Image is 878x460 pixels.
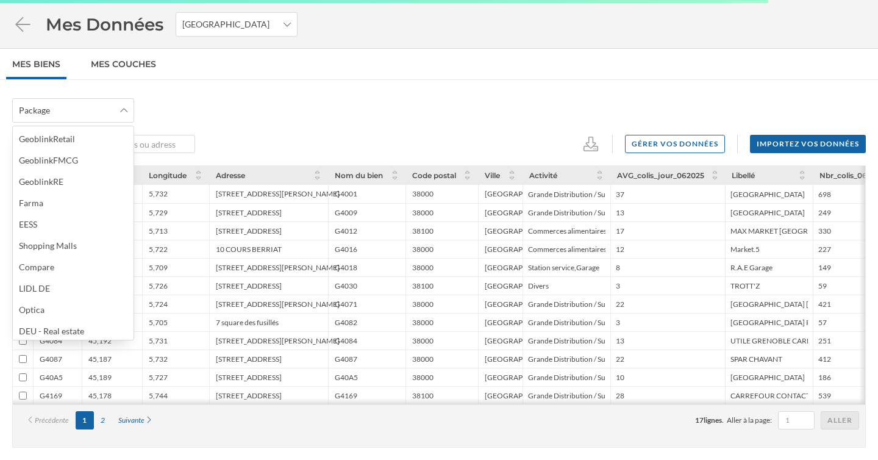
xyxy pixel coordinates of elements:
[216,354,282,364] div: [STREET_ADDRESS]
[216,263,340,272] div: [STREET_ADDRESS][PERSON_NAME]
[182,18,269,31] span: [GEOGRAPHIC_DATA]
[485,245,559,254] div: [GEOGRAPHIC_DATA]
[19,104,50,117] span: Package
[485,373,559,382] div: [GEOGRAPHIC_DATA]
[695,415,704,425] span: 17
[617,171,704,180] span: AVG_colis_jour_062025
[40,354,62,364] div: G4087
[412,354,434,364] div: 38000
[412,300,434,309] div: 38000
[216,171,245,180] span: Adresse
[485,208,559,217] div: [GEOGRAPHIC_DATA]
[412,336,434,345] div: 38000
[412,391,434,400] div: 38100
[412,226,434,235] div: 38100
[335,171,383,180] span: Nom du bien
[485,226,559,235] div: [GEOGRAPHIC_DATA]
[412,171,456,180] span: Code postal
[149,300,168,309] div: 5,724
[40,391,62,400] div: G4169
[485,171,500,180] span: Ville
[46,13,163,36] span: Mes Données
[216,281,282,290] div: [STREET_ADDRESS]
[19,283,50,293] div: LIDL DE
[149,171,187,180] span: Longitude
[485,300,559,309] div: [GEOGRAPHIC_DATA]
[88,354,112,364] div: 45,187
[216,391,282,400] div: [STREET_ADDRESS]
[412,373,434,382] div: 38000
[485,354,559,364] div: [GEOGRAPHIC_DATA]
[19,198,43,208] div: Farma
[216,300,340,309] div: [STREET_ADDRESS][PERSON_NAME]
[704,415,722,425] span: lignes
[216,245,282,254] div: 10 COURS BERRIAT
[19,176,63,187] div: GeoblinkRE
[335,318,357,327] div: G4082
[19,326,84,336] div: DEU - Real estate
[216,336,340,345] div: [STREET_ADDRESS][PERSON_NAME]
[149,189,168,198] div: 5,732
[485,281,559,290] div: [GEOGRAPHIC_DATA]
[216,318,279,327] div: 7 square des fusillés
[485,391,559,400] div: [GEOGRAPHIC_DATA]
[216,208,282,217] div: [STREET_ADDRESS]
[485,263,559,272] div: [GEOGRAPHIC_DATA]
[335,373,358,382] div: G40A5
[412,189,434,198] div: 38000
[335,245,357,254] div: G4016
[19,240,77,251] div: Shopping Malls
[149,391,168,400] div: 5,744
[85,49,162,79] a: Mes Couches
[88,391,112,400] div: 45,178
[732,171,755,180] span: Libellé
[335,263,357,272] div: G4018
[149,208,168,217] div: 5,729
[335,391,357,400] div: G4169
[335,208,357,217] div: G4009
[40,336,62,345] div: G4084
[412,208,434,217] div: 38000
[335,336,357,345] div: G4084
[149,245,168,254] div: 5,722
[485,318,559,327] div: [GEOGRAPHIC_DATA]
[216,189,340,198] div: [STREET_ADDRESS][PERSON_NAME]
[335,281,357,290] div: G4030
[149,263,168,272] div: 5,709
[335,226,357,235] div: G4012
[722,415,724,425] span: .
[19,134,75,144] div: GeoblinkRetail
[412,281,434,290] div: 38100
[727,415,772,426] span: Aller à la page:
[485,189,559,198] div: [GEOGRAPHIC_DATA]
[88,336,112,345] div: 45,192
[412,318,434,327] div: 38000
[40,373,63,382] div: G40A5
[782,414,811,426] input: 1
[335,354,357,364] div: G4087
[149,336,168,345] div: 5,731
[149,354,168,364] div: 5,732
[216,226,282,235] div: [STREET_ADDRESS]
[88,373,112,382] div: 45,189
[6,49,66,79] a: Mes biens
[529,171,557,180] span: Activité
[335,189,357,198] div: G4001
[335,300,357,309] div: G4071
[149,318,168,327] div: 5,705
[412,245,434,254] div: 38000
[149,226,168,235] div: 5,713
[19,262,54,272] div: Compare
[412,263,434,272] div: 38000
[149,373,168,382] div: 5,727
[149,281,168,290] div: 5,726
[485,336,559,345] div: [GEOGRAPHIC_DATA]
[19,155,78,165] div: GeoblinkFMCG
[24,9,84,20] span: Assistance
[19,304,45,315] div: Optica
[216,373,282,382] div: [STREET_ADDRESS]
[19,219,37,229] div: EESS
